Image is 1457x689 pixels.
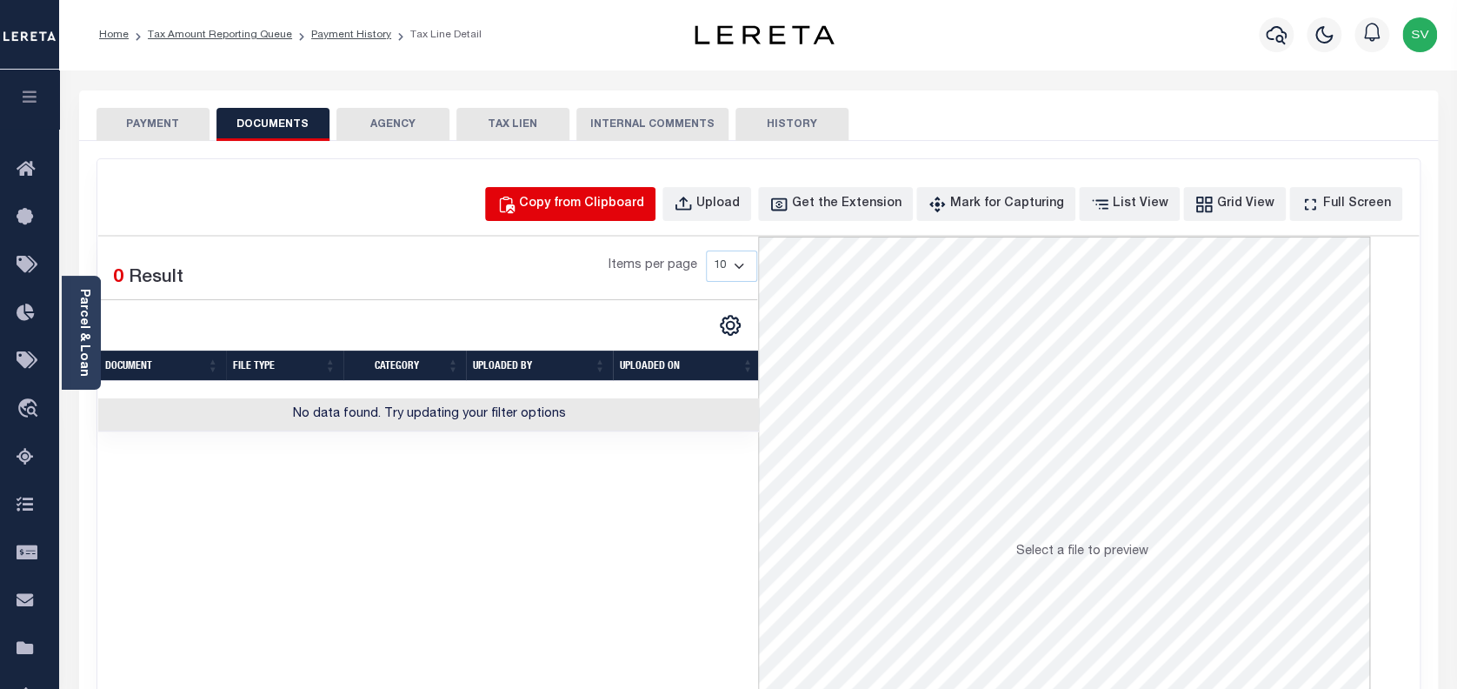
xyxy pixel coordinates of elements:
[1402,17,1437,52] img: svg+xml;base64,PHN2ZyB4bWxucz0iaHR0cDovL3d3dy53My5vcmcvMjAwMC9zdmciIHBvaW50ZXItZXZlbnRzPSJub25lIi...
[662,187,751,221] button: Upload
[99,30,129,40] a: Home
[792,195,901,214] div: Get the Extension
[391,27,482,43] li: Tax Line Detail
[1079,187,1180,221] button: List View
[148,30,292,40] a: Tax Amount Reporting Queue
[1323,195,1391,214] div: Full Screen
[916,187,1075,221] button: Mark for Capturing
[950,195,1064,214] div: Mark for Capturing
[613,351,761,381] th: UPLOADED ON: activate to sort column ascending
[98,398,761,432] td: No data found. Try updating your filter options
[226,351,343,381] th: FILE TYPE: activate to sort column ascending
[17,398,44,421] i: travel_explore
[1015,545,1148,558] span: Select a file to preview
[695,25,834,44] img: logo-dark.svg
[113,269,123,287] span: 0
[336,108,449,141] button: AGENCY
[1183,187,1286,221] button: Grid View
[216,108,329,141] button: DOCUMENTS
[735,108,848,141] button: HISTORY
[1113,195,1168,214] div: List View
[98,351,226,381] th: Document: activate to sort column ascending
[1289,187,1402,221] button: Full Screen
[77,289,90,377] a: Parcel & Loan
[96,108,210,141] button: PAYMENT
[758,187,913,221] button: Get the Extension
[485,187,655,221] button: Copy from Clipboard
[609,257,697,276] span: Items per page
[696,195,740,214] div: Upload
[311,30,391,40] a: Payment History
[129,264,183,292] label: Result
[466,351,613,381] th: UPLOADED BY: activate to sort column ascending
[343,351,466,381] th: CATEGORY: activate to sort column ascending
[519,195,644,214] div: Copy from Clipboard
[456,108,569,141] button: TAX LIEN
[576,108,728,141] button: INTERNAL COMMENTS
[1217,195,1274,214] div: Grid View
